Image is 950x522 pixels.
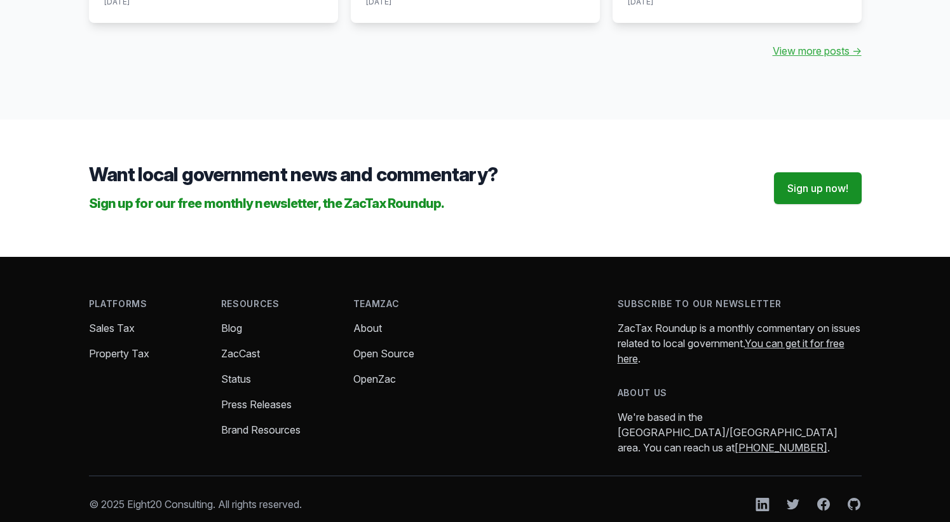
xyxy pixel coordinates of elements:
[773,43,862,58] a: View more posts →
[89,497,302,512] p: © 2025 Eight20 Consulting. All rights reserved.
[221,322,242,334] a: Blog
[221,373,251,385] a: Status
[353,373,396,385] a: OpenZac
[221,347,260,360] a: ZacCast
[89,347,149,360] a: Property Tax
[618,409,862,455] p: We're based in the [GEOGRAPHIC_DATA]/[GEOGRAPHIC_DATA] area. You can reach us at .
[353,298,465,310] h4: TeamZac
[89,163,498,186] span: Want local government news and commentary?
[89,196,445,211] span: Sign up for our free monthly newsletter, the ZacTax Roundup.
[221,298,333,310] h4: Resources
[618,320,862,366] p: ZacTax Roundup is a monthly commentary on issues related to local government. .
[89,298,201,310] h4: Platforms
[618,298,862,310] h4: Subscribe to our newsletter
[89,322,135,334] a: Sales Tax
[221,423,301,436] a: Brand Resources
[221,398,292,411] a: Press Releases
[353,322,382,334] a: About
[774,172,862,204] a: Sign up now!
[735,441,827,454] a: [PHONE_NUMBER]
[618,387,862,399] h4: About us
[353,347,414,360] a: Open Source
